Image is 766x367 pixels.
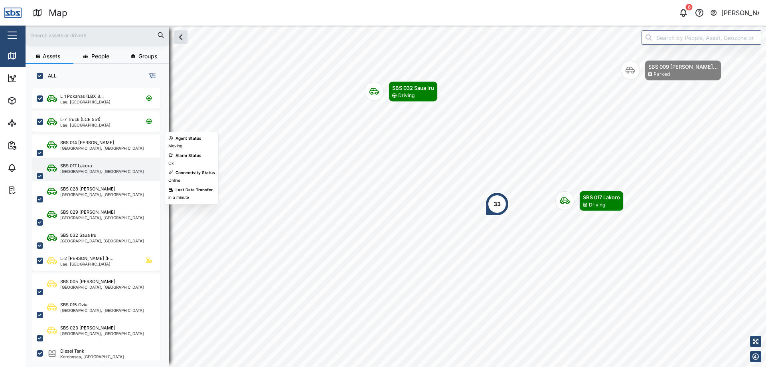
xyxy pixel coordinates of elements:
div: Assets [21,96,45,105]
div: Alarm Status [176,153,201,159]
div: Moving [168,143,182,149]
div: Tasks [21,186,43,194]
div: L-7 Truck (LCE 551) [60,116,101,123]
div: Map marker [555,191,624,211]
label: ALL [43,73,57,79]
div: Korobosea, [GEOGRAPHIC_DATA] [60,355,124,359]
div: Online [168,177,180,184]
div: [GEOGRAPHIC_DATA], [GEOGRAPHIC_DATA] [60,239,144,243]
span: People [91,54,109,59]
div: [GEOGRAPHIC_DATA], [GEOGRAPHIC_DATA] [60,285,144,289]
div: Connectivity Status [176,170,215,176]
div: SBS 028 [PERSON_NAME] [60,186,115,192]
div: [GEOGRAPHIC_DATA], [GEOGRAPHIC_DATA] [60,308,144,312]
div: Map marker [365,81,438,102]
div: in a minute [168,194,189,201]
div: SBS 032 Saua Iru [392,84,434,92]
div: Lae, [GEOGRAPHIC_DATA] [60,100,111,104]
div: Driving [589,201,605,209]
div: Lae, [GEOGRAPHIC_DATA] [60,123,111,127]
div: 33 [494,200,501,208]
div: Dashboard [21,74,57,83]
div: [GEOGRAPHIC_DATA], [GEOGRAPHIC_DATA] [60,216,144,220]
div: Alarms [21,163,45,172]
div: SBS 017 Lakoro [60,163,92,169]
canvas: Map [26,26,766,367]
div: SBS 009 [PERSON_NAME]... [648,63,718,71]
div: Sites [21,119,40,127]
button: [PERSON_NAME] [710,7,760,18]
div: Ok [168,160,174,167]
div: SBS 023 [PERSON_NAME] [60,325,115,331]
div: Map marker [621,60,721,81]
div: SBS 017 Lakoro [583,193,620,201]
div: grid [32,85,169,361]
span: Assets [43,54,60,59]
div: [GEOGRAPHIC_DATA], [GEOGRAPHIC_DATA] [60,192,144,196]
div: Diesel Tank [60,348,84,355]
div: [GEOGRAPHIC_DATA], [GEOGRAPHIC_DATA] [60,331,144,335]
span: Groups [138,54,157,59]
div: SBS 029 [PERSON_NAME] [60,209,115,216]
div: [PERSON_NAME] [721,8,760,18]
div: Last Data Transfer [176,187,213,193]
div: Lae, [GEOGRAPHIC_DATA] [60,262,113,266]
div: Map [49,6,67,20]
div: 6 [686,4,693,10]
div: SBS 015 Ovia [60,302,87,308]
div: L-1 Pokanas (LBX 8... [60,93,104,100]
div: Driving [398,92,415,99]
div: Map [21,52,39,60]
div: SBS 032 Saua Iru [60,232,97,239]
div: Map marker [485,192,509,216]
div: [GEOGRAPHIC_DATA], [GEOGRAPHIC_DATA] [60,146,144,150]
input: Search assets or drivers [30,29,164,41]
div: Agent Status [176,135,201,142]
img: Main Logo [4,4,22,22]
div: Parked [653,71,670,78]
div: SBS 014 [PERSON_NAME] [60,139,114,146]
input: Search by People, Asset, Geozone or Place [642,30,761,45]
div: SBS 005 [PERSON_NAME] [60,278,115,285]
div: L-2 [PERSON_NAME] (F... [60,255,113,262]
div: Reports [21,141,48,150]
div: [GEOGRAPHIC_DATA], [GEOGRAPHIC_DATA] [60,169,144,173]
